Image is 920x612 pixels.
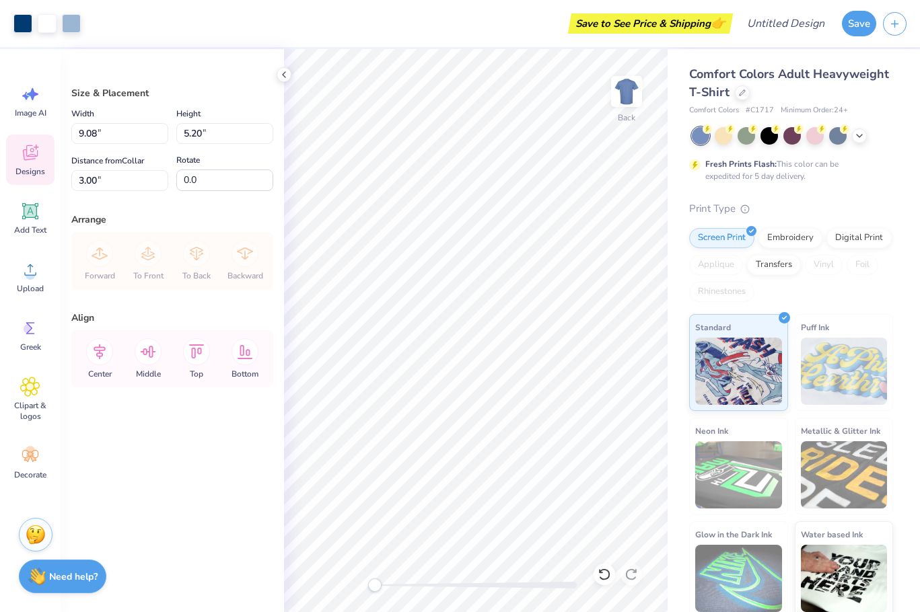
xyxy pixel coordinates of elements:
span: Minimum Order: 24 + [781,105,848,116]
div: Vinyl [805,255,843,275]
label: Height [176,106,201,122]
img: Standard [695,338,782,405]
span: Clipart & logos [8,400,52,422]
img: Water based Ink [801,545,888,612]
strong: Need help? [49,570,98,583]
div: Size & Placement [71,86,273,100]
div: Arrange [71,213,273,227]
div: Back [618,112,635,124]
span: Decorate [14,469,46,480]
span: Glow in the Dark Ink [695,527,772,541]
strong: Fresh Prints Flash: [705,159,777,169]
span: Water based Ink [801,527,863,541]
label: Rotate [176,152,200,168]
span: Bottom [232,369,258,379]
span: Add Text [14,225,46,235]
label: Width [71,106,94,122]
div: Print Type [689,201,893,217]
span: 👉 [711,15,726,31]
button: Save [842,11,876,36]
div: Align [71,311,273,325]
div: Applique [689,255,743,275]
span: Upload [17,283,44,294]
div: Transfers [747,255,801,275]
span: Neon Ink [695,424,728,438]
img: Puff Ink [801,338,888,405]
img: Neon Ink [695,441,782,508]
span: Top [190,369,203,379]
div: Screen Print [689,228,754,248]
img: Back [613,78,640,105]
span: Center [88,369,112,379]
span: Image AI [15,108,46,118]
span: Comfort Colors [689,105,739,116]
div: Embroidery [758,228,822,248]
div: Rhinestones [689,282,754,302]
span: Metallic & Glitter Ink [801,424,880,438]
span: Middle [136,369,161,379]
span: Designs [15,166,45,177]
div: Save to See Price & Shipping [571,13,730,34]
span: Greek [20,342,41,352]
label: Distance from Collar [71,153,144,169]
img: Metallic & Glitter Ink [801,441,888,508]
span: # C1717 [746,105,774,116]
div: Digital Print [826,228,892,248]
div: Accessibility label [368,578,382,592]
div: Foil [847,255,878,275]
span: Standard [695,320,731,334]
div: This color can be expedited for 5 day delivery. [705,158,871,182]
input: Untitled Design [736,10,835,37]
span: Comfort Colors Adult Heavyweight T-Shirt [689,66,889,100]
img: Glow in the Dark Ink [695,545,782,612]
span: Puff Ink [801,320,829,334]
